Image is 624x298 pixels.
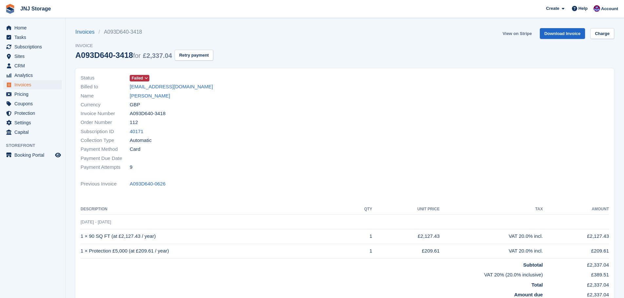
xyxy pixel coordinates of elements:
span: Invoice [75,43,213,49]
span: Invoices [14,80,54,89]
td: 1 × Protection £5,000 (at £209.61 / year) [81,244,348,258]
span: Booking Portal [14,150,54,160]
span: Currency [81,101,130,109]
td: £209.61 [372,244,440,258]
span: Subscription ID [81,128,130,135]
a: menu [3,109,62,118]
th: QTY [348,204,372,215]
td: 1 × 90 SQ FT (at £2,127.43 / year) [81,229,348,244]
span: Status [81,74,130,82]
td: 1 [348,244,372,258]
span: Failed [132,75,143,81]
td: VAT 20% (20.0% inclusive) [81,269,543,279]
span: Storefront [6,142,65,149]
div: VAT 20.0% incl. [440,233,543,240]
a: [PERSON_NAME] [130,92,170,100]
a: JNJ Storage [18,3,53,14]
span: Payment Due Date [81,155,130,162]
span: Invoice Number [81,110,130,117]
span: 112 [130,119,138,126]
a: [EMAIL_ADDRESS][DOMAIN_NAME] [130,83,213,91]
span: Home [14,23,54,32]
span: Create [546,5,559,12]
span: Name [81,92,130,100]
strong: Total [531,282,543,288]
span: 9 [130,164,132,171]
span: Order Number [81,119,130,126]
span: [DATE] - [DATE] [81,219,111,224]
a: menu [3,118,62,127]
a: menu [3,80,62,89]
span: Automatic [130,137,152,144]
span: Card [130,146,141,153]
a: Invoices [75,28,99,36]
span: Sites [14,52,54,61]
a: Download Invoice [540,28,585,39]
a: menu [3,99,62,108]
a: menu [3,150,62,160]
span: for [133,52,141,59]
td: £2,337.04 [543,279,609,289]
span: A093D640-3418 [130,110,165,117]
span: Settings [14,118,54,127]
a: menu [3,42,62,51]
td: £2,337.04 [543,258,609,269]
span: Payment Attempts [81,164,130,171]
span: Tasks [14,33,54,42]
a: Charge [590,28,614,39]
a: Failed [130,74,149,82]
td: £2,127.43 [372,229,440,244]
span: Collection Type [81,137,130,144]
span: Pricing [14,90,54,99]
a: menu [3,71,62,80]
a: menu [3,52,62,61]
span: Previous Invoice [81,180,130,188]
a: A093D640-0626 [130,180,165,188]
span: £2,337.04 [143,52,172,59]
a: 40171 [130,128,143,135]
th: Unit Price [372,204,440,215]
td: 1 [348,229,372,244]
div: VAT 20.0% incl. [440,247,543,255]
span: Account [601,6,618,12]
button: Retry payment [175,50,213,61]
a: menu [3,128,62,137]
a: View on Stripe [500,28,534,39]
td: £209.61 [543,244,609,258]
th: Description [81,204,348,215]
div: A093D640-3418 [75,51,172,60]
span: Protection [14,109,54,118]
span: Coupons [14,99,54,108]
span: Help [578,5,588,12]
a: menu [3,23,62,32]
span: Billed to [81,83,130,91]
a: Preview store [54,151,62,159]
span: CRM [14,61,54,70]
span: GBP [130,101,140,109]
span: Payment Method [81,146,130,153]
span: Subscriptions [14,42,54,51]
span: Capital [14,128,54,137]
th: Tax [440,204,543,215]
a: menu [3,90,62,99]
a: menu [3,33,62,42]
strong: Subtotal [523,262,543,268]
td: £389.51 [543,269,609,279]
nav: breadcrumbs [75,28,213,36]
span: Analytics [14,71,54,80]
th: Amount [543,204,609,215]
img: Jonathan Scrase [594,5,600,12]
strong: Amount due [514,292,543,297]
a: menu [3,61,62,70]
td: £2,127.43 [543,229,609,244]
img: stora-icon-8386f47178a22dfd0bd8f6a31ec36ba5ce8667c1dd55bd0f319d3a0aa187defe.svg [5,4,15,14]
